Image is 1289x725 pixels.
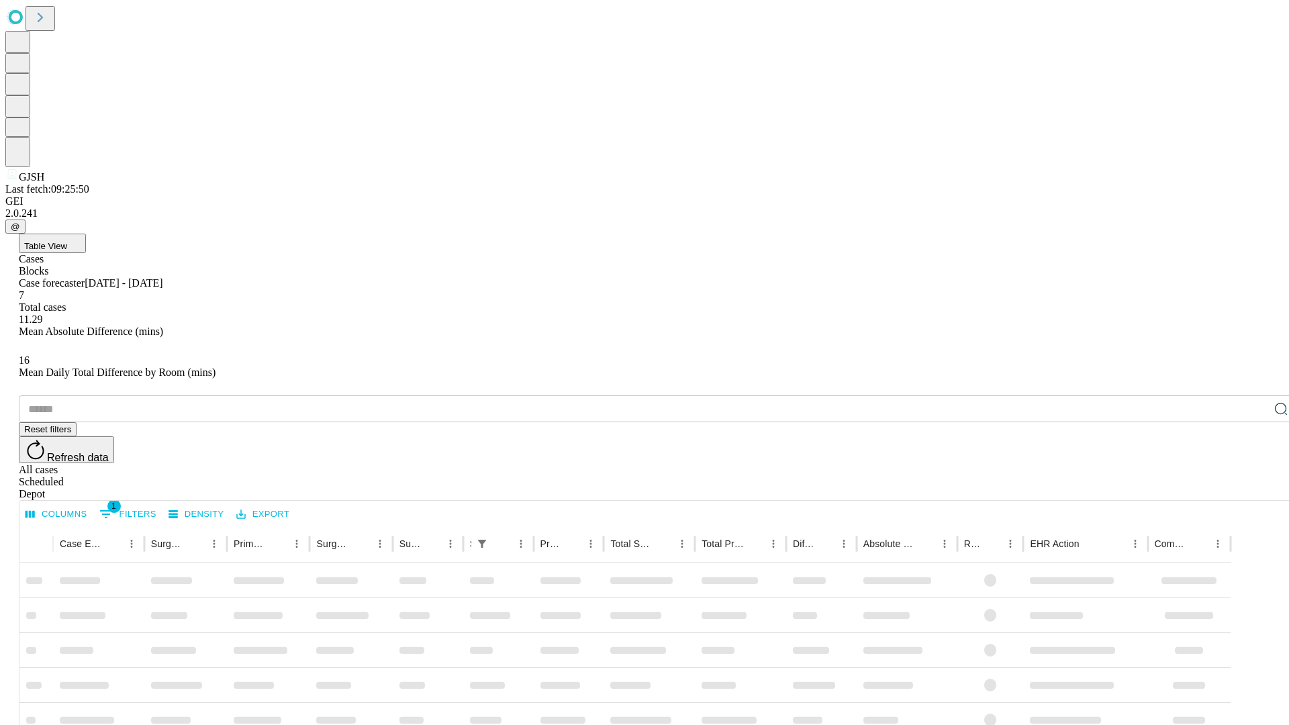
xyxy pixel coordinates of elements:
[1190,534,1208,553] button: Sort
[473,534,491,553] button: Show filters
[19,326,163,337] span: Mean Absolute Difference (mins)
[764,534,783,553] button: Menu
[540,538,562,549] div: Predicted In Room Duration
[1208,534,1227,553] button: Menu
[512,534,530,553] button: Menu
[47,452,109,463] span: Refresh data
[85,277,162,289] span: [DATE] - [DATE]
[1030,538,1079,549] div: EHR Action
[5,195,1284,207] div: GEI
[371,534,389,553] button: Menu
[5,220,26,234] button: @
[122,534,141,553] button: Menu
[1126,534,1145,553] button: Menu
[287,534,306,553] button: Menu
[493,534,512,553] button: Sort
[470,538,471,549] div: Scheduled In Room Duration
[793,538,814,549] div: Difference
[964,538,982,549] div: Resolved in EHR
[269,534,287,553] button: Sort
[24,241,67,251] span: Table View
[581,534,600,553] button: Menu
[96,503,160,525] button: Show filters
[422,534,441,553] button: Sort
[24,424,71,434] span: Reset filters
[234,538,267,549] div: Primary Service
[473,534,491,553] div: 1 active filter
[186,534,205,553] button: Sort
[352,534,371,553] button: Sort
[19,301,66,313] span: Total cases
[816,534,834,553] button: Sort
[5,183,89,195] span: Last fetch: 09:25:50
[19,422,77,436] button: Reset filters
[610,538,653,549] div: Total Scheduled Duration
[399,538,421,549] div: Surgery Date
[935,534,954,553] button: Menu
[19,313,42,325] span: 11.29
[19,277,85,289] span: Case forecaster
[19,289,24,301] span: 7
[233,504,293,525] button: Export
[103,534,122,553] button: Sort
[863,538,915,549] div: Absolute Difference
[165,504,228,525] button: Density
[151,538,185,549] div: Surgeon Name
[834,534,853,553] button: Menu
[1155,538,1188,549] div: Comments
[982,534,1001,553] button: Sort
[107,499,121,513] span: 1
[441,534,460,553] button: Menu
[19,234,86,253] button: Table View
[1081,534,1100,553] button: Sort
[702,538,744,549] div: Total Predicted Duration
[1001,534,1020,553] button: Menu
[19,354,30,366] span: 16
[5,207,1284,220] div: 2.0.241
[60,538,102,549] div: Case Epic Id
[11,222,20,232] span: @
[563,534,581,553] button: Sort
[19,367,216,378] span: Mean Daily Total Difference by Room (mins)
[19,171,44,183] span: GJSH
[205,534,224,553] button: Menu
[22,504,91,525] button: Select columns
[654,534,673,553] button: Sort
[19,436,114,463] button: Refresh data
[745,534,764,553] button: Sort
[673,534,691,553] button: Menu
[916,534,935,553] button: Sort
[316,538,350,549] div: Surgery Name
